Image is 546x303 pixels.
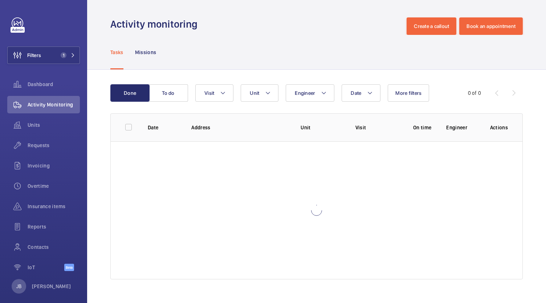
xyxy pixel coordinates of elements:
[250,90,259,96] span: Unit
[468,89,481,97] div: 0 of 0
[28,264,64,271] span: IoT
[28,203,80,210] span: Insurance items
[110,49,123,56] p: Tasks
[407,17,456,35] button: Create a callout
[388,84,429,102] button: More filters
[204,90,214,96] span: Visit
[7,47,80,64] button: Filters1
[28,243,80,251] span: Contacts
[110,17,202,31] h1: Activity monitoring
[28,223,80,230] span: Reports
[16,283,21,290] p: JB
[149,84,188,102] button: To do
[28,101,80,108] span: Activity Monitoring
[490,124,508,131] p: Actions
[110,84,150,102] button: Done
[28,121,80,129] span: Units
[342,84,380,102] button: Date
[28,182,80,190] span: Overtime
[32,283,71,290] p: [PERSON_NAME]
[410,124,435,131] p: On time
[286,84,334,102] button: Engineer
[28,81,80,88] span: Dashboard
[295,90,315,96] span: Engineer
[301,124,343,131] p: Unit
[191,124,289,131] p: Address
[351,90,361,96] span: Date
[446,124,478,131] p: Engineer
[148,124,180,131] p: Date
[395,90,421,96] span: More filters
[64,264,74,271] span: Beta
[27,52,41,59] span: Filters
[28,142,80,149] span: Requests
[459,17,523,35] button: Book an appointment
[28,162,80,169] span: Invoicing
[135,49,156,56] p: Missions
[241,84,278,102] button: Unit
[61,52,66,58] span: 1
[355,124,398,131] p: Visit
[195,84,233,102] button: Visit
